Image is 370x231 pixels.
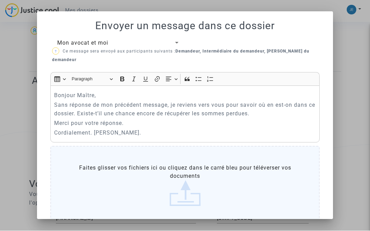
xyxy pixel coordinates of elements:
[72,75,107,83] span: Paragraph
[54,119,316,128] p: Merci pour votre réponse.
[50,72,320,86] div: Editor toolbar
[50,86,320,142] div: Rich Text Editor, main
[69,74,116,85] button: Paragraph
[55,50,57,54] span: ?
[54,91,316,100] p: Bonjour Maître,
[52,49,309,62] b: Demandeur, Intermédiaire du demandeur, [PERSON_NAME] du demandeur
[52,47,318,65] p: Ce message sera envoyé aux participants suivants :
[45,20,325,32] h1: Envoyer un message dans ce dossier
[57,40,108,46] span: Mon avocat et moi
[54,129,316,137] p: Cordialement. [PERSON_NAME].
[54,101,316,118] p: Sans réponse de mon précédent message, je reviens vers vous pour savoir où en est-on dans ce doss...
